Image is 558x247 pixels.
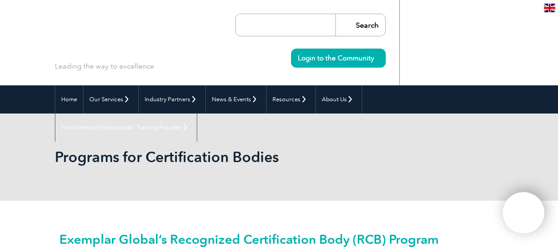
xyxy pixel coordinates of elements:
[139,85,205,114] a: Industry Partners
[335,14,385,36] input: Search
[55,61,154,71] p: Leading the way to excellence
[55,114,197,142] a: Find Certified Professional / Training Provider
[55,150,369,164] h2: Programs for Certification Bodies
[316,85,362,114] a: About Us
[206,85,266,114] a: News & Events
[267,85,315,114] a: Resources
[83,85,138,114] a: Our Services
[544,4,555,12] img: en
[55,85,83,114] a: Home
[59,232,499,246] h1: Exemplar Global’s Recognized Certification Body (RCB) Program
[291,49,386,68] a: Login to the Community
[374,55,379,60] img: svg+xml;nitro-empty-id=MzYwOjIyMw==-1;base64,PHN2ZyB2aWV3Qm94PSIwIDAgMTEgMTEiIHdpZHRoPSIxMSIgaGVp...
[512,202,535,224] img: svg+xml;nitro-empty-id=MTc3NjoxMTY=-1;base64,PHN2ZyB2aWV3Qm94PSIwIDAgNDAwIDQwMCIgd2lkdGg9IjQwMCIg...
